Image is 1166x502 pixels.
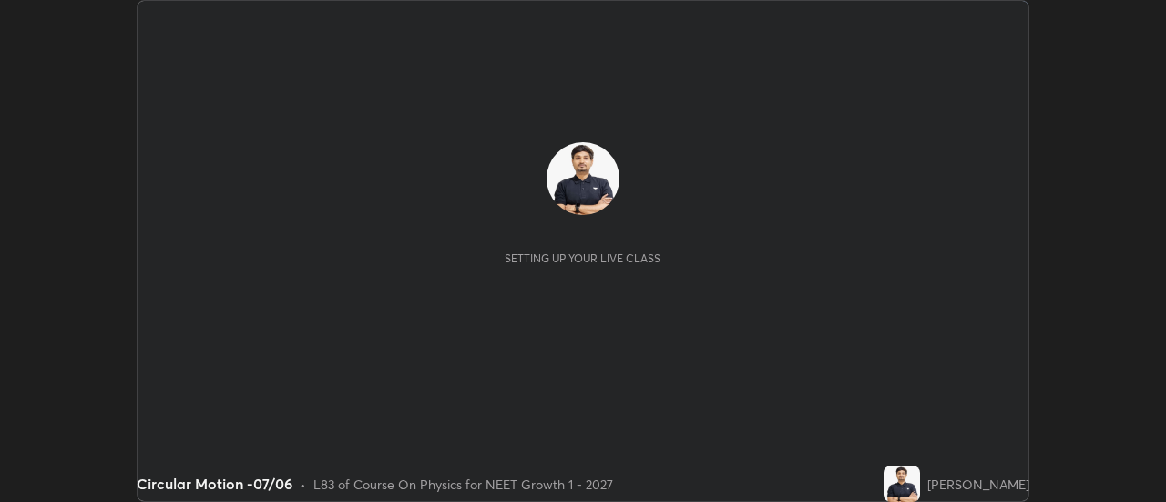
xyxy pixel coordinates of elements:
[137,473,292,495] div: Circular Motion -07/06
[313,475,613,494] div: L83 of Course On Physics for NEET Growth 1 - 2027
[300,475,306,494] div: •
[884,466,920,502] img: 98d66aa6592e4b0fb7560eafe1db0121.jpg
[927,475,1029,494] div: [PERSON_NAME]
[505,251,660,265] div: Setting up your live class
[547,142,619,215] img: 98d66aa6592e4b0fb7560eafe1db0121.jpg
